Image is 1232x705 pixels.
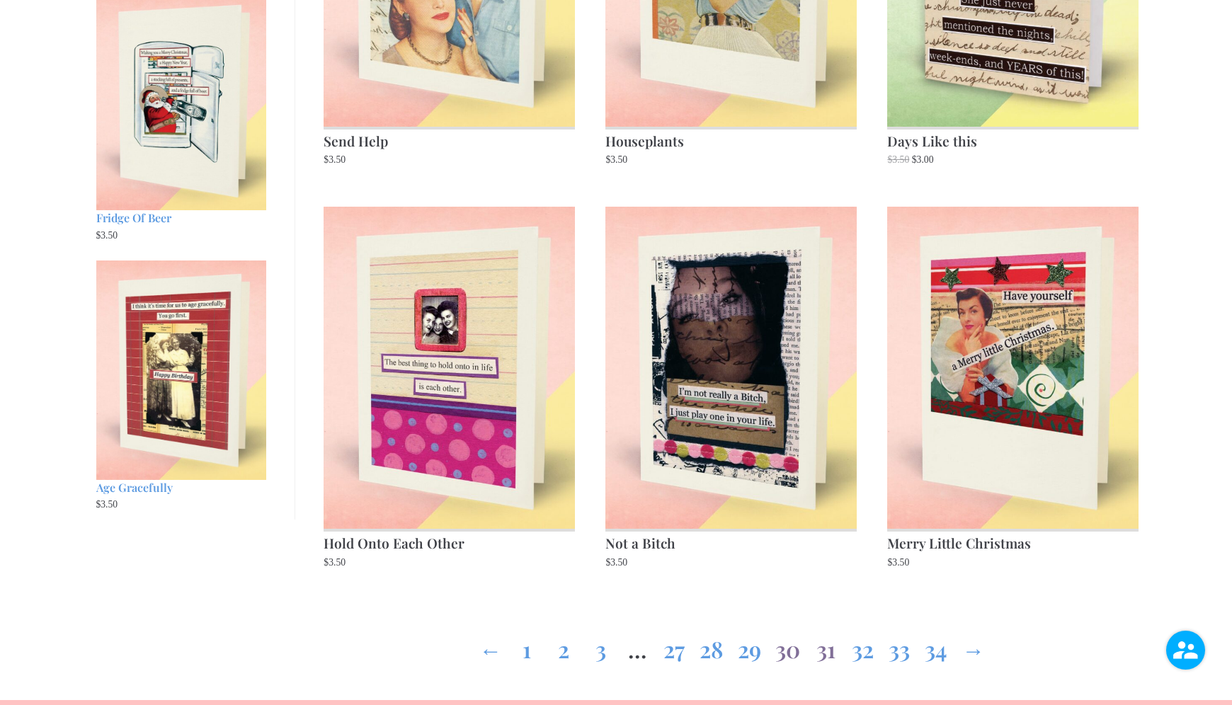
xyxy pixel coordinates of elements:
[887,154,909,165] bdi: 3.50
[887,557,892,568] span: $
[887,207,1138,571] a: Merry Little Christmas $3.50
[552,621,575,672] a: Page 2
[605,207,856,529] img: Not a Bitch
[324,154,329,165] span: $
[324,207,574,529] img: Hold Onto Each Other
[738,621,761,672] a: Page 29
[96,230,118,241] bdi: 3.50
[962,621,984,672] a: →
[515,621,538,672] a: Page 1
[96,260,267,495] a: Age Gracefully
[96,480,173,495] span: Age Gracefully
[663,621,685,672] a: Page 27
[605,154,627,165] bdi: 3.50
[605,127,856,152] h2: Houseplants
[887,557,909,568] bdi: 3.50
[324,529,574,554] h2: Hold Onto Each Other
[814,621,837,672] a: Page 31
[324,127,574,152] h2: Send Help
[887,154,892,165] span: $
[1166,631,1205,670] img: user.png
[775,621,800,672] span: Page 30
[888,621,911,672] a: Page 33
[324,621,1139,672] nav: Product Pagination
[925,621,947,672] a: Page 34
[626,621,649,672] span: …
[324,557,329,568] span: $
[96,499,118,510] bdi: 3.50
[324,154,346,165] bdi: 3.50
[605,207,856,571] a: Not a Bitch $3.50
[479,621,501,672] a: ←
[605,557,627,568] bdi: 3.50
[605,557,610,568] span: $
[96,210,171,225] span: Fridge Of Beer
[605,529,856,554] h2: Not a Bitch
[700,621,724,672] a: Page 28
[96,260,267,479] img: Age Gracefully
[96,230,101,241] span: $
[324,557,346,568] bdi: 3.50
[912,154,934,165] bdi: 3.00
[887,127,1138,152] h2: Days Like this
[324,207,574,571] a: Hold Onto Each Other $3.50
[912,154,917,165] span: $
[887,207,1138,529] img: Merry Little Christmas
[96,499,101,510] span: $
[887,529,1138,554] h2: Merry Little Christmas
[589,621,612,672] a: Page 3
[851,621,874,672] a: Page 32
[605,154,610,165] span: $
